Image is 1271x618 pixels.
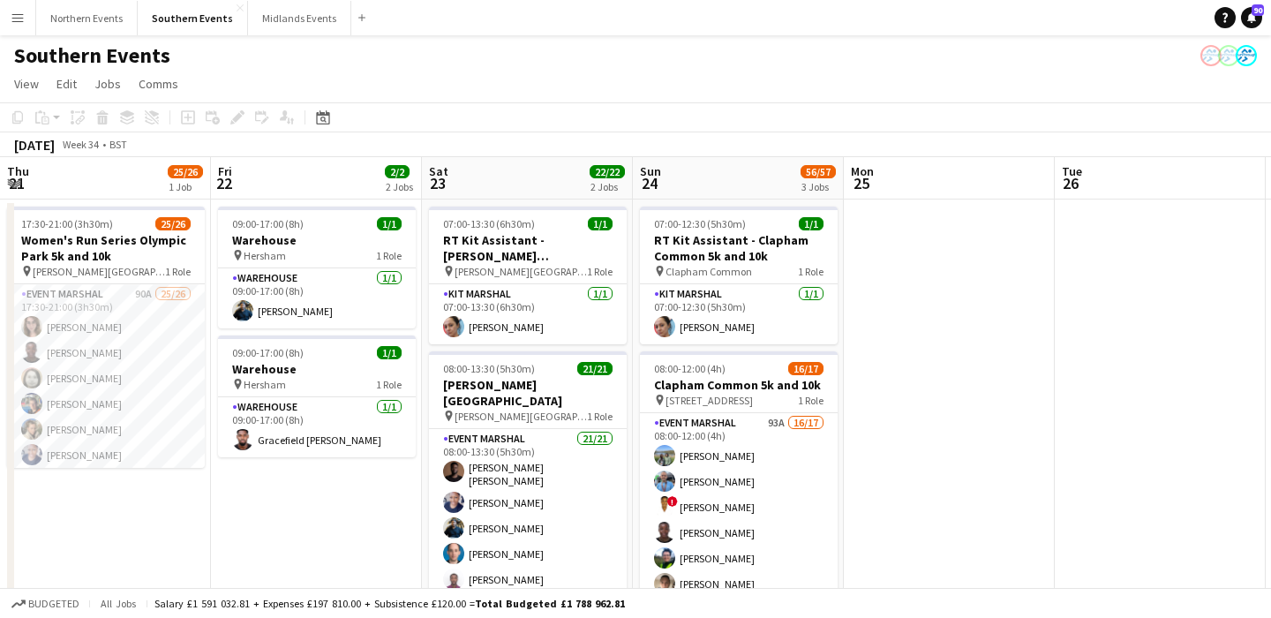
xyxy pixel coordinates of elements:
span: [PERSON_NAME][GEOGRAPHIC_DATA], [STREET_ADDRESS] [33,265,165,278]
span: 07:00-13:30 (6h30m) [443,217,535,230]
span: 23 [426,173,448,193]
span: 25/26 [155,217,191,230]
span: Jobs [94,76,121,92]
app-card-role: Kit Marshal1/107:00-12:30 (5h30m)[PERSON_NAME] [640,284,838,344]
a: View [7,72,46,95]
span: Edit [56,76,77,92]
span: 1/1 [377,346,402,359]
h3: Warehouse [218,232,416,248]
div: 1 Job [169,180,202,193]
span: 1 Role [798,394,824,407]
span: Hersham [244,378,286,391]
a: Comms [132,72,185,95]
app-job-card: 08:00-12:00 (4h)16/17Clapham Common 5k and 10k [STREET_ADDRESS]1 RoleEvent Marshal93A16/1708:00-1... [640,351,838,613]
app-user-avatar: RunThrough Events [1200,45,1222,66]
app-card-role: Kit Marshal1/107:00-13:30 (6h30m)[PERSON_NAME] [429,284,627,344]
span: 26 [1059,173,1082,193]
h3: Clapham Common 5k and 10k [640,377,838,393]
span: 09:00-17:00 (8h) [232,346,304,359]
div: [DATE] [14,136,55,154]
h3: Warehouse [218,361,416,377]
button: Midlands Events [248,1,351,35]
div: 3 Jobs [801,180,835,193]
button: Northern Events [36,1,138,35]
app-card-role: Warehouse1/109:00-17:00 (8h)Gracefield [PERSON_NAME] [218,397,416,457]
span: [PERSON_NAME][GEOGRAPHIC_DATA] [455,265,587,278]
span: 2/2 [385,165,410,178]
div: 2 Jobs [386,180,413,193]
span: 22 [215,173,232,193]
app-job-card: 08:00-13:30 (5h30m)21/21[PERSON_NAME][GEOGRAPHIC_DATA] [PERSON_NAME][GEOGRAPHIC_DATA]1 RoleEvent ... [429,351,627,613]
span: 09:00-17:00 (8h) [232,217,304,230]
span: Tue [1062,163,1082,179]
span: 1/1 [377,217,402,230]
span: 21 [4,173,29,193]
span: Hersham [244,249,286,262]
span: Total Budgeted £1 788 962.81 [475,597,625,610]
span: [PERSON_NAME][GEOGRAPHIC_DATA] [455,410,587,423]
span: Mon [851,163,874,179]
a: 90 [1241,7,1262,28]
span: All jobs [97,597,139,610]
span: 22/22 [590,165,625,178]
div: 2 Jobs [590,180,624,193]
span: Sun [640,163,661,179]
app-job-card: 09:00-17:00 (8h)1/1Warehouse Hersham1 RoleWarehouse1/109:00-17:00 (8h)[PERSON_NAME] [218,207,416,328]
span: 56/57 [801,165,836,178]
a: Jobs [87,72,128,95]
span: 25/26 [168,165,203,178]
span: 24 [637,173,661,193]
span: 1 Role [798,265,824,278]
span: 90 [1252,4,1264,16]
span: 1 Role [587,265,613,278]
span: Thu [7,163,29,179]
button: Southern Events [138,1,248,35]
h3: [PERSON_NAME][GEOGRAPHIC_DATA] [429,377,627,409]
span: Clapham Common [666,265,752,278]
span: Comms [139,76,178,92]
div: Salary £1 591 032.81 + Expenses £197 810.00 + Subsistence £120.00 = [154,597,625,610]
div: BST [109,138,127,151]
app-user-avatar: RunThrough Events [1236,45,1257,66]
span: 1/1 [588,217,613,230]
span: 1/1 [799,217,824,230]
app-job-card: 17:30-21:00 (3h30m)25/26Women's Run Series Olympic Park 5k and 10k [PERSON_NAME][GEOGRAPHIC_DATA]... [7,207,205,468]
app-card-role: Warehouse1/109:00-17:00 (8h)[PERSON_NAME] [218,268,416,328]
span: Week 34 [58,138,102,151]
span: 1 Role [587,410,613,423]
span: Budgeted [28,598,79,610]
span: 1 Role [376,249,402,262]
h3: RT Kit Assistant - Clapham Common 5k and 10k [640,232,838,264]
span: 1 Role [376,378,402,391]
h3: Women's Run Series Olympic Park 5k and 10k [7,232,205,264]
span: 07:00-12:30 (5h30m) [654,217,746,230]
span: 1 Role [165,265,191,278]
span: 25 [848,173,874,193]
span: 21/21 [577,362,613,375]
app-job-card: 09:00-17:00 (8h)1/1Warehouse Hersham1 RoleWarehouse1/109:00-17:00 (8h)Gracefield [PERSON_NAME] [218,335,416,457]
span: View [14,76,39,92]
span: [STREET_ADDRESS] [666,394,753,407]
span: ! [667,496,678,507]
app-user-avatar: RunThrough Events [1218,45,1239,66]
a: Edit [49,72,84,95]
span: Fri [218,163,232,179]
app-job-card: 07:00-13:30 (6h30m)1/1RT Kit Assistant - [PERSON_NAME][GEOGRAPHIC_DATA] [GEOGRAPHIC_DATA] [PERSON... [429,207,627,344]
span: 16/17 [788,362,824,375]
button: Budgeted [9,594,82,614]
span: 17:30-21:00 (3h30m) [21,217,113,230]
h3: RT Kit Assistant - [PERSON_NAME][GEOGRAPHIC_DATA] [GEOGRAPHIC_DATA] [429,232,627,264]
span: 08:00-12:00 (4h) [654,362,726,375]
app-job-card: 07:00-12:30 (5h30m)1/1RT Kit Assistant - Clapham Common 5k and 10k Clapham Common1 RoleKit Marsha... [640,207,838,344]
span: 08:00-13:30 (5h30m) [443,362,535,375]
h1: Southern Events [14,42,170,69]
span: Sat [429,163,448,179]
